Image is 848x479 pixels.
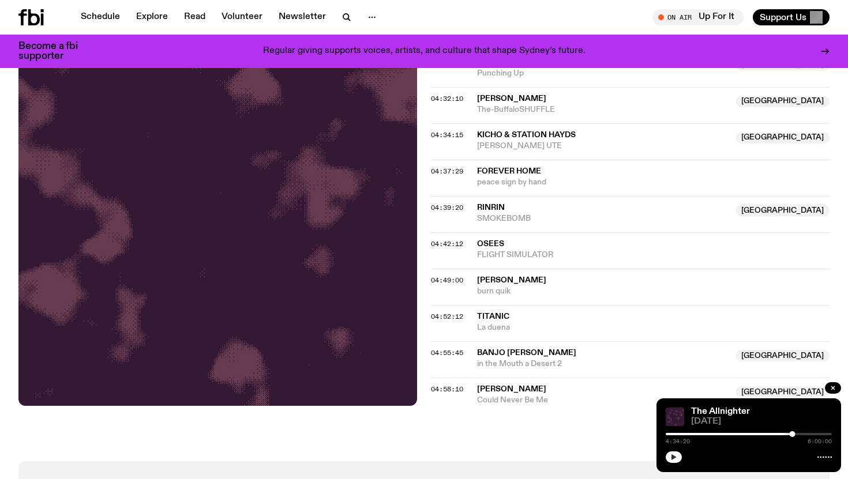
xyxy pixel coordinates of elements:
span: La duena [477,322,830,333]
button: 04:37:29 [431,168,463,175]
span: Osees [477,240,504,248]
button: 04:58:10 [431,386,463,393]
span: 04:39:20 [431,203,463,212]
span: [PERSON_NAME] [477,95,546,103]
span: burn quik [477,286,830,297]
span: forever home [477,167,541,175]
button: Support Us [753,9,830,25]
span: KICHO & Station Hayds [477,131,576,139]
span: FLIGHT SIMULATOR [477,250,830,261]
span: The-BuffaloSHUFFLE [477,104,729,115]
span: RinRin [477,203,505,212]
span: 04:32:10 [431,94,463,103]
p: Regular giving supports voices, artists, and culture that shape Sydney’s future. [263,46,586,56]
span: [GEOGRAPHIC_DATA] [736,132,830,144]
span: 04:49:00 [431,276,463,285]
a: Read [177,9,212,25]
span: 04:58:10 [431,384,463,394]
span: [PERSON_NAME] UTE [477,141,729,152]
a: Explore [129,9,175,25]
button: 04:55:45 [431,350,463,356]
span: 04:37:29 [431,167,463,176]
span: [PERSON_NAME] [477,385,546,393]
span: [DATE] [691,417,832,426]
button: 04:39:20 [431,205,463,211]
span: 4:34:20 [666,439,690,444]
span: Could Never Be Me [477,395,729,406]
button: 04:34:15 [431,132,463,138]
span: 04:55:45 [431,348,463,357]
button: 04:32:10 [431,96,463,102]
span: in the Mouth a Desert 2 [477,359,729,369]
button: On AirUp For It [652,9,744,25]
span: Titanic [477,312,509,320]
button: 04:49:00 [431,277,463,284]
span: 04:52:12 [431,312,463,321]
span: 6:00:00 [808,439,832,444]
a: Newsletter [272,9,333,25]
button: 04:42:12 [431,241,463,247]
h3: Become a fbi supporter [18,42,92,61]
span: 04:34:15 [431,130,463,139]
span: Punching Up [477,68,729,79]
span: peace sign by hand [477,177,830,188]
span: [GEOGRAPHIC_DATA] [736,96,830,107]
span: 04:42:12 [431,239,463,248]
a: Schedule [74,9,127,25]
button: 04:52:12 [431,314,463,320]
span: SMOKEBOMB [477,213,729,224]
span: [GEOGRAPHIC_DATA] [736,205,830,216]
span: [GEOGRAPHIC_DATA] [736,350,830,361]
span: Support Us [760,12,806,22]
span: [PERSON_NAME] [477,276,546,284]
span: Banjo [PERSON_NAME] [477,349,576,357]
a: Volunteer [215,9,269,25]
a: The Allnighter [691,407,750,416]
span: [GEOGRAPHIC_DATA] [736,386,830,398]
